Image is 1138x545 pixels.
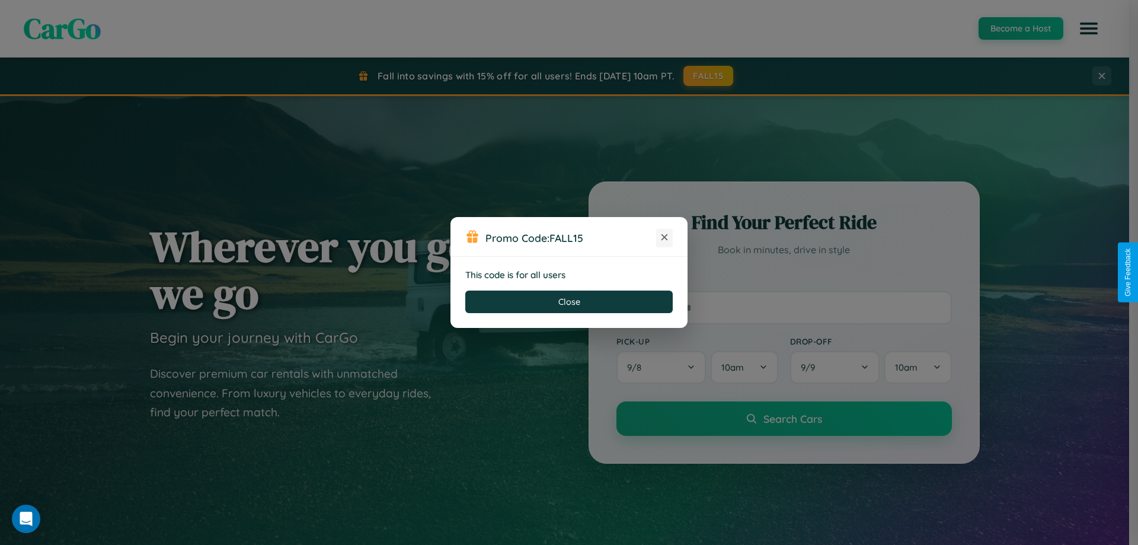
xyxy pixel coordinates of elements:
button: Close [465,291,673,313]
div: Give Feedback [1124,248,1132,297]
strong: This code is for all users [465,269,565,281]
h3: Promo Code: [485,231,656,244]
div: Open Intercom Messenger [12,505,40,533]
b: FALL15 [549,231,583,244]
